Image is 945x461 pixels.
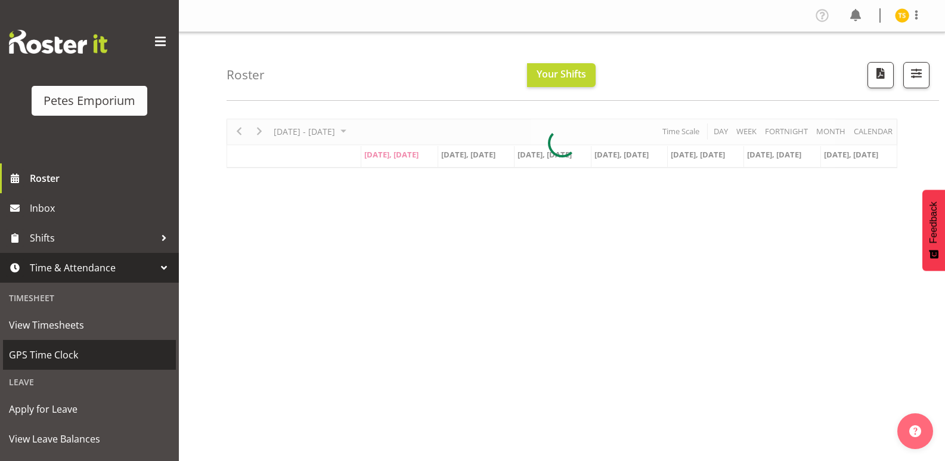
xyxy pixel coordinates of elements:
[30,169,173,187] span: Roster
[9,30,107,54] img: Rosterit website logo
[30,229,155,247] span: Shifts
[922,190,945,271] button: Feedback - Show survey
[909,425,921,437] img: help-xxl-2.png
[3,286,176,310] div: Timesheet
[867,62,894,88] button: Download a PDF of the roster according to the set date range.
[537,67,586,81] span: Your Shifts
[9,316,170,334] span: View Timesheets
[527,63,596,87] button: Your Shifts
[3,394,176,424] a: Apply for Leave
[9,400,170,418] span: Apply for Leave
[903,62,929,88] button: Filter Shifts
[3,310,176,340] a: View Timesheets
[3,370,176,394] div: Leave
[9,346,170,364] span: GPS Time Clock
[895,8,909,23] img: tamara-straker11292.jpg
[227,68,265,82] h4: Roster
[3,424,176,454] a: View Leave Balances
[928,202,939,243] span: Feedback
[3,340,176,370] a: GPS Time Clock
[30,199,173,217] span: Inbox
[44,92,135,110] div: Petes Emporium
[30,259,155,277] span: Time & Attendance
[9,430,170,448] span: View Leave Balances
